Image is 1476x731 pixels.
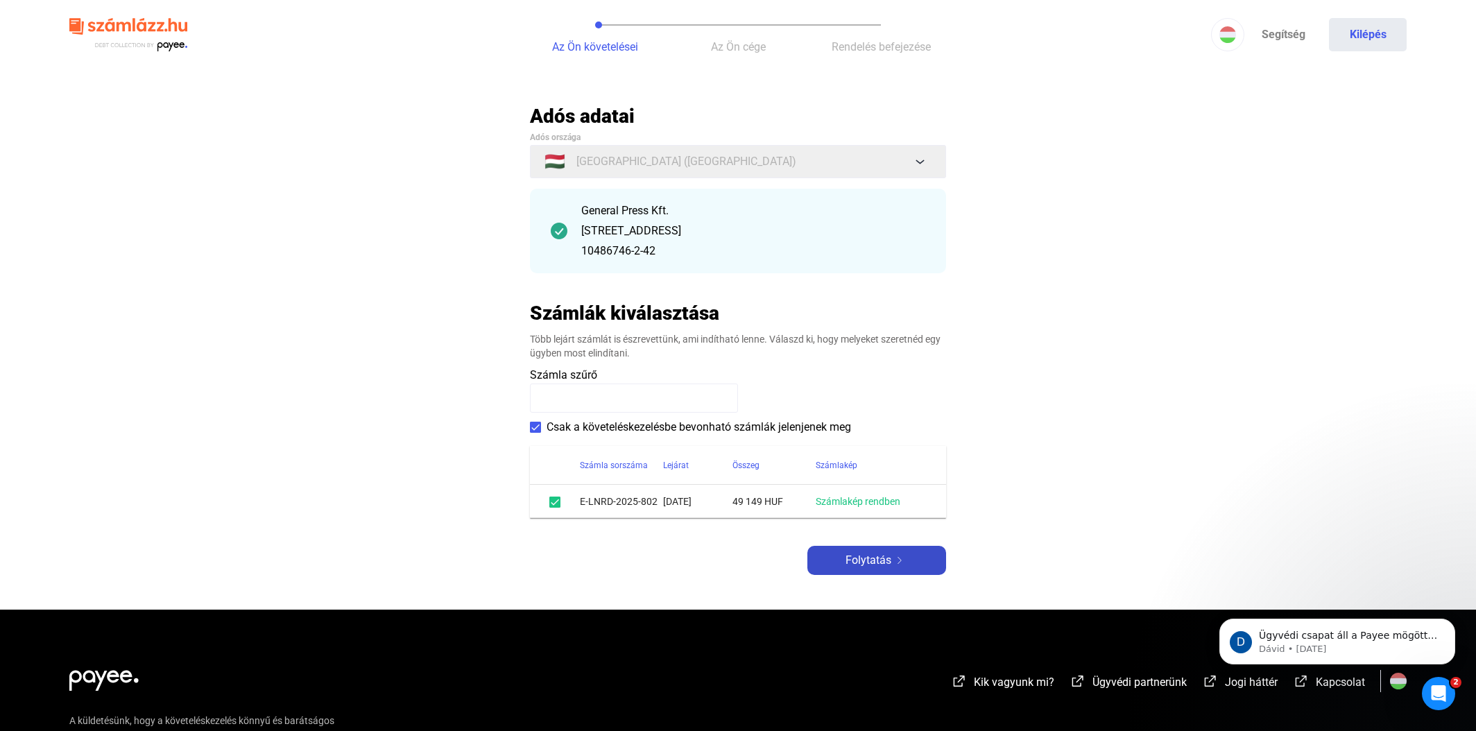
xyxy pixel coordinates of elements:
span: Csak a követeléskezelésbe bevonható számlák jelenjenek meg [547,419,851,436]
div: 10486746-2-42 [581,243,925,259]
button: Kilépés [1329,18,1407,51]
div: Számla sorszáma [580,457,663,474]
a: Számlakép rendben [816,496,900,507]
td: E-LNRD-2025-802 [580,485,663,518]
img: szamlazzhu-logo [69,12,187,58]
td: 49 149 HUF [732,485,816,518]
div: Számlakép [816,457,857,474]
span: Folytatás [846,552,891,569]
button: 🇭🇺[GEOGRAPHIC_DATA] ([GEOGRAPHIC_DATA]) [530,145,946,178]
span: Rendelés befejezése [832,40,931,53]
a: Segítség [1244,18,1322,51]
img: checkmark-darker-green-circle [551,223,567,239]
td: [DATE] [663,485,732,518]
span: [GEOGRAPHIC_DATA] ([GEOGRAPHIC_DATA]) [576,153,796,170]
span: Számla szűrő [530,368,597,381]
div: Összeg [732,457,816,474]
div: General Press Kft. [581,203,925,219]
a: external-link-whiteKik vagyunk mi? [951,678,1054,691]
a: external-link-whiteÜgyvédi partnerünk [1070,678,1187,691]
div: Számlakép [816,457,929,474]
button: Folytatásarrow-right-white [807,546,946,575]
div: Összeg [732,457,760,474]
span: Az Ön cége [711,40,766,53]
img: external-link-white [1070,674,1086,688]
span: Kik vagyunk mi? [974,676,1054,689]
iframe: Intercom live chat [1422,677,1455,710]
img: HU [1219,26,1236,43]
div: [STREET_ADDRESS] [581,223,925,239]
h2: Számlák kiválasztása [530,301,719,325]
img: external-link-white [951,674,968,688]
span: Ügyvédi partnerünk [1092,676,1187,689]
div: Lejárat [663,457,689,474]
iframe: Intercom notifications üzenet [1199,590,1476,694]
div: Több lejárt számlát is észrevettünk, ami indítható lenne. Válaszd ki, hogy melyeket szeretnéd egy... [530,332,946,360]
span: Az Ön követelései [552,40,638,53]
div: Számla sorszáma [580,457,648,474]
img: arrow-right-white [891,557,908,564]
span: 🇭🇺 [544,153,565,170]
span: 2 [1450,677,1461,688]
button: HU [1211,18,1244,51]
span: Adós országa [530,132,581,142]
h2: Adós adatai [530,104,946,128]
img: white-payee-white-dot.svg [69,662,139,691]
div: Lejárat [663,457,732,474]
